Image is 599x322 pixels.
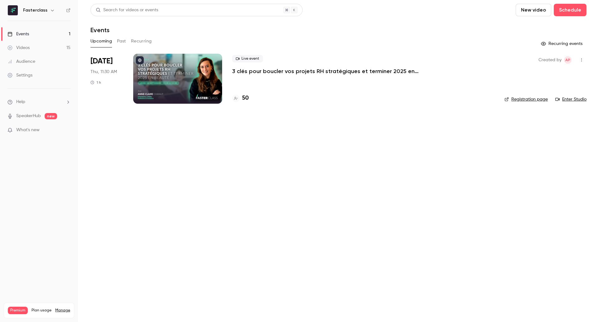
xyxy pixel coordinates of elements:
div: Sep 18 Thu, 11:30 AM (Europe/Paris) [90,54,123,104]
h6: Fasterclass [23,7,47,13]
span: Premium [8,307,28,314]
a: 3 clés pour boucler vos projets RH stratégiques et terminer 2025 en beauté ! [232,67,419,75]
div: 1 h [90,80,101,85]
span: Thu, 11:30 AM [90,69,117,75]
span: Help [16,99,25,105]
span: Live event [232,55,263,62]
div: Videos [7,45,30,51]
a: 50 [232,94,249,102]
span: What's new [16,127,40,133]
a: Registration page [504,96,548,102]
h4: 50 [242,94,249,102]
div: Audience [7,58,35,65]
button: Past [117,36,126,46]
div: Search for videos or events [96,7,158,13]
button: Recurring events [538,39,587,49]
a: Manage [55,308,70,313]
span: AP [565,56,570,64]
button: Recurring [131,36,152,46]
span: new [45,113,57,119]
span: Created by [538,56,562,64]
iframe: Noticeable Trigger [63,127,71,133]
img: Fasterclass [8,5,18,15]
button: Schedule [554,4,587,16]
div: Events [7,31,29,37]
li: help-dropdown-opener [7,99,71,105]
button: New video [516,4,551,16]
div: Settings [7,72,32,78]
a: Enter Studio [555,96,587,102]
span: [DATE] [90,56,113,66]
button: Upcoming [90,36,112,46]
h1: Events [90,26,110,34]
span: Amory Panné [564,56,572,64]
a: SpeakerHub [16,113,41,119]
span: Plan usage [32,308,51,313]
